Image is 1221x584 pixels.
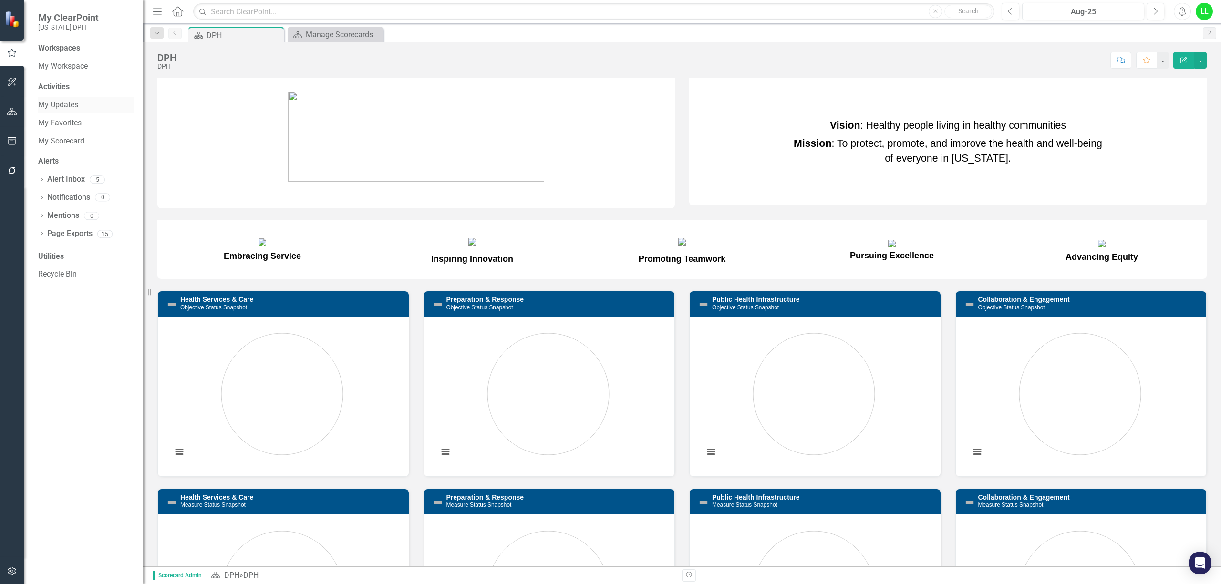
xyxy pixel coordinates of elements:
[699,324,931,467] div: Chart. Highcharts interactive chart.
[259,238,266,246] img: mceclip9.png
[978,304,1045,311] small: Objective Status Snapshot
[224,571,239,580] a: DPH
[698,299,709,310] img: Not Defined
[888,240,896,247] img: mceclip12.png
[958,7,979,15] span: Search
[211,570,675,581] div: »
[243,571,259,580] div: DPH
[944,5,992,18] button: Search
[794,138,1102,164] span: : To protect, promote, and improve the health and well-being of everyone in [US_STATE].
[38,269,134,280] a: Recycle Bin
[965,324,1197,467] div: Chart. Highcharts interactive chart.
[1066,238,1138,262] span: Advancing Equity
[432,299,444,310] img: Not Defined
[38,43,80,54] div: Workspaces
[166,497,177,508] img: Not Defined
[699,324,929,467] svg: Interactive chart
[704,445,718,459] button: View chart menu, Chart
[446,296,524,303] a: Preparation & Response
[47,228,93,239] a: Page Exports
[167,324,399,467] div: Chart. Highcharts interactive chart.
[224,251,301,261] span: Embracing Service
[95,194,110,202] div: 0
[1022,3,1144,20] button: Aug-25
[193,3,994,20] input: Search ClearPoint...
[794,138,831,149] strong: Mission
[173,445,186,459] button: View chart menu, Chart
[712,502,777,508] small: Measure Status Snapshot
[978,296,1070,303] a: Collaboration & Engagement
[712,304,779,311] small: Objective Status Snapshot
[38,118,134,129] a: My Favorites
[446,502,512,508] small: Measure Status Snapshot
[964,299,975,310] img: Not Defined
[180,304,247,311] small: Objective Status Snapshot
[306,29,381,41] div: Manage Scorecards
[439,445,452,459] button: View chart menu, Chart
[468,238,476,246] img: mceclip10.png
[678,238,686,246] img: mceclip11.png
[38,100,134,111] a: My Updates
[850,238,934,260] span: Pursuing Excellence
[5,10,21,27] img: ClearPoint Strategy
[38,23,99,31] small: [US_STATE] DPH
[446,304,513,311] small: Objective Status Snapshot
[712,493,800,501] a: Public Health Infrastructure
[207,30,281,41] div: DPH
[157,52,176,63] div: DPH
[978,502,1044,508] small: Measure Status Snapshot
[290,29,381,41] a: Manage Scorecards
[47,174,85,185] a: Alert Inbox
[97,230,113,238] div: 15
[432,497,444,508] img: Not Defined
[180,296,253,303] a: Health Services & Care
[971,445,984,459] button: View chart menu, Chart
[1189,552,1211,574] div: Open Intercom Messenger
[38,156,134,167] div: Alerts
[180,502,246,508] small: Measure Status Snapshot
[431,254,513,264] span: Inspiring Innovation
[698,497,709,508] img: Not Defined
[978,493,1070,501] a: Collaboration & Engagement
[38,61,134,72] a: My Workspace
[446,493,524,501] a: Preparation & Response
[1025,6,1141,18] div: Aug-25
[1196,3,1213,20] button: LL
[830,120,1066,131] span: : Healthy people living in healthy communities
[153,571,206,580] span: Scorecard Admin
[167,324,397,467] svg: Interactive chart
[965,324,1195,467] svg: Interactive chart
[38,136,134,147] a: My Scorecard
[47,210,79,221] a: Mentions
[639,254,726,264] span: Promoting Teamwork
[38,251,134,262] div: Utilities
[1098,240,1106,247] img: mceclip13.png
[166,299,177,310] img: Not Defined
[84,212,99,220] div: 0
[38,82,134,92] div: Activities
[964,497,975,508] img: Not Defined
[830,120,860,131] strong: Vision
[38,12,99,23] span: My ClearPoint
[47,192,90,203] a: Notifications
[180,493,253,501] a: Health Services & Care
[434,324,663,467] svg: Interactive chart
[434,324,665,467] div: Chart. Highcharts interactive chart.
[157,63,176,70] div: DPH
[90,175,105,184] div: 5
[712,296,800,303] a: Public Health Infrastructure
